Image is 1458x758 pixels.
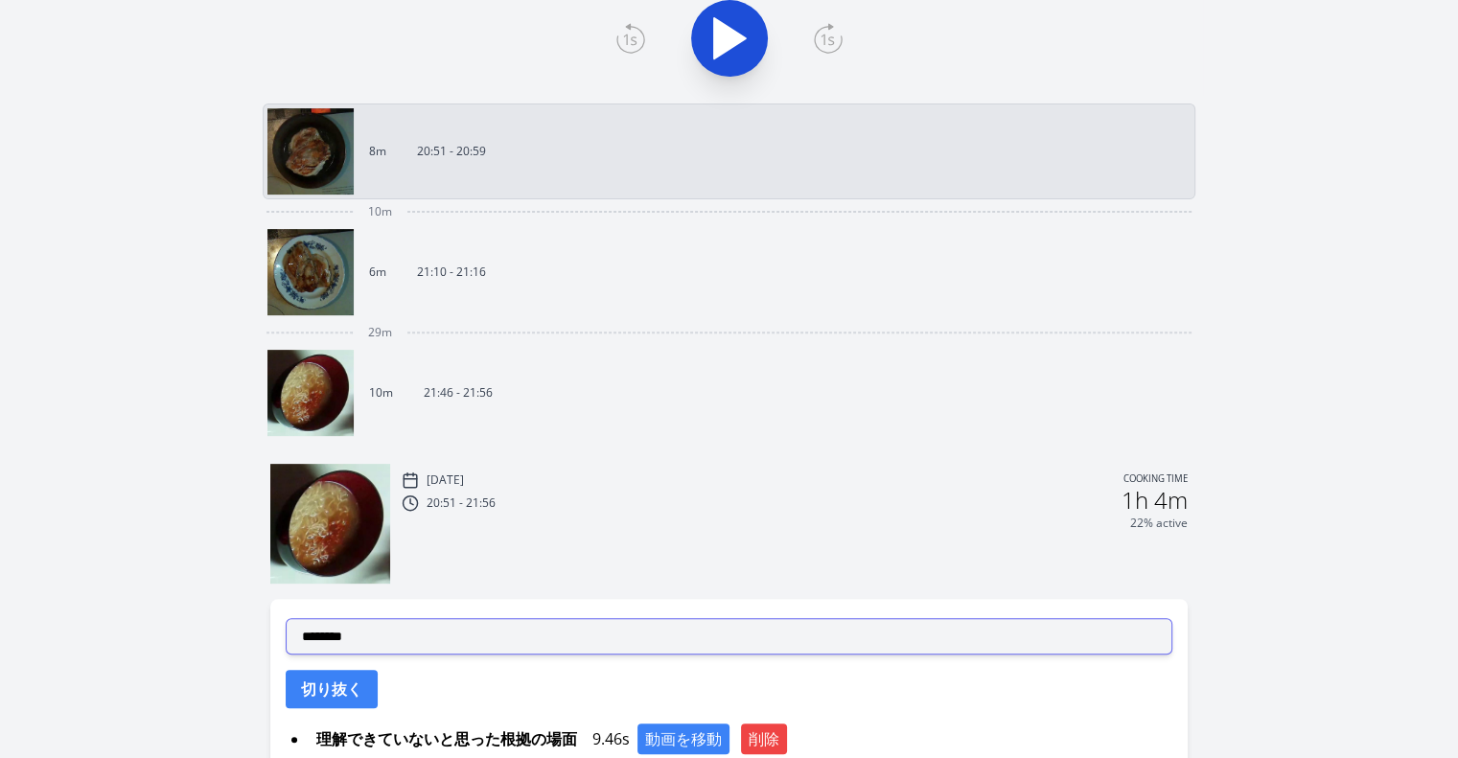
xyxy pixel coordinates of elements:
img: 250917124646_thumb.jpeg [267,350,354,436]
p: Cooking time [1123,471,1188,489]
h2: 1h 4m [1122,489,1188,512]
img: 250917121111_thumb.jpeg [267,229,354,315]
div: 9.46s [309,724,1172,754]
p: [DATE] [427,472,464,488]
button: 動画を移動 [637,724,729,754]
p: 21:10 - 21:16 [417,264,486,280]
span: 29m [368,325,392,340]
p: 20:51 - 21:56 [427,495,496,511]
span: 理解できていないと思った根拠の場面 [309,724,585,754]
button: 切り抜く [286,670,378,708]
p: 20:51 - 20:59 [417,144,486,159]
span: 10m [368,204,392,219]
img: 250917115159_thumb.jpeg [267,108,354,195]
p: 22% active [1130,516,1188,531]
p: 8m [369,144,386,159]
p: 6m [369,264,386,280]
p: 21:46 - 21:56 [424,385,493,401]
img: 250917124646_thumb.jpeg [270,464,390,584]
p: 10m [369,385,393,401]
button: 削除 [741,724,787,754]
